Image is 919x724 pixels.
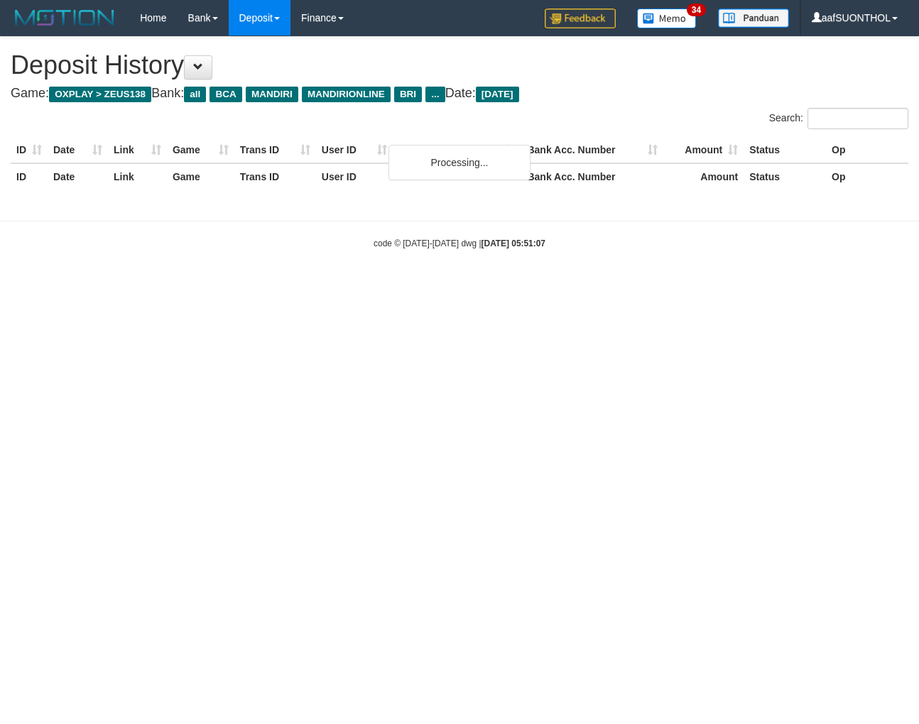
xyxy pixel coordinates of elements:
[637,9,697,28] img: Button%20Memo.svg
[316,163,393,190] th: User ID
[210,87,241,102] span: BCA
[11,7,119,28] img: MOTION_logo.png
[184,87,206,102] span: all
[48,137,108,163] th: Date
[108,163,167,190] th: Link
[769,108,908,129] label: Search:
[167,137,234,163] th: Game
[807,108,908,129] input: Search:
[521,163,663,190] th: Bank Acc. Number
[425,87,445,102] span: ...
[394,87,422,102] span: BRI
[11,137,48,163] th: ID
[11,163,48,190] th: ID
[49,87,151,102] span: OXPLAY > ZEUS138
[11,51,908,79] h1: Deposit History
[663,163,744,190] th: Amount
[826,163,908,190] th: Op
[316,137,393,163] th: User ID
[545,9,616,28] img: Feedback.jpg
[393,137,522,163] th: Bank Acc. Name
[234,163,316,190] th: Trans ID
[482,238,545,248] strong: [DATE] 05:51:07
[48,163,108,190] th: Date
[663,137,744,163] th: Amount
[234,137,316,163] th: Trans ID
[374,238,545,248] small: code © [DATE]-[DATE] dwg |
[744,163,826,190] th: Status
[744,137,826,163] th: Status
[246,87,298,102] span: MANDIRI
[302,87,391,102] span: MANDIRIONLINE
[826,137,908,163] th: Op
[11,87,908,101] h4: Game: Bank: Date:
[718,9,789,28] img: panduan.png
[167,163,234,190] th: Game
[388,145,531,180] div: Processing...
[687,4,706,16] span: 34
[476,87,519,102] span: [DATE]
[521,137,663,163] th: Bank Acc. Number
[108,137,167,163] th: Link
